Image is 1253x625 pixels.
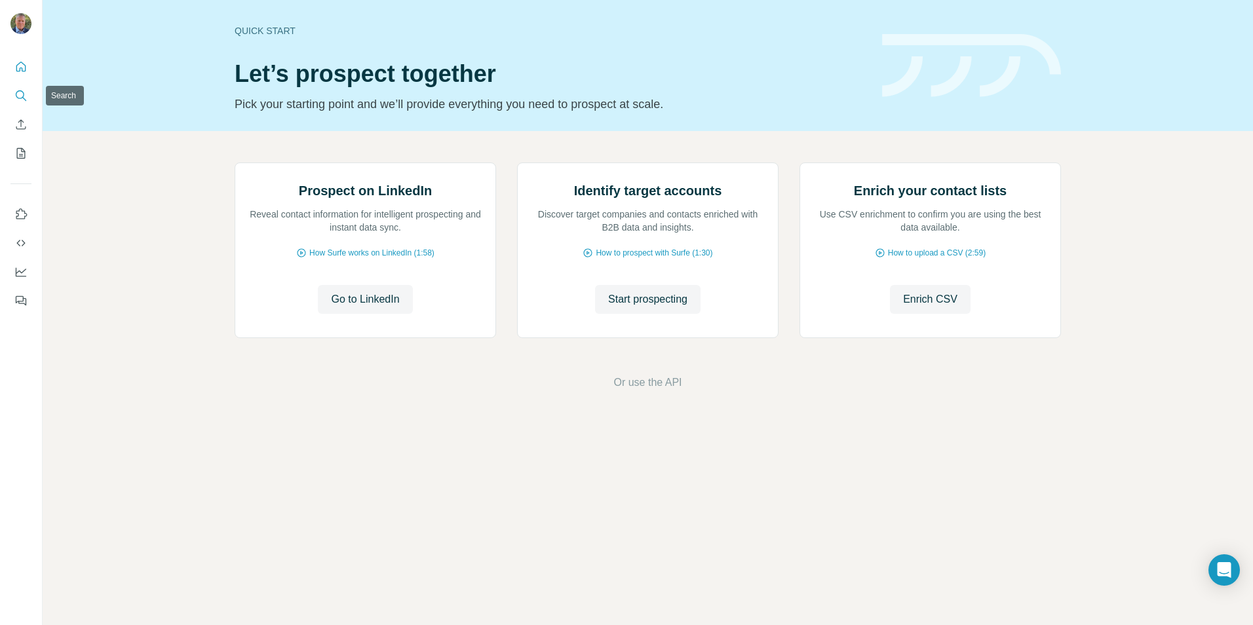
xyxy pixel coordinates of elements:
[10,142,31,165] button: My lists
[890,285,971,314] button: Enrich CSV
[10,231,31,255] button: Use Surfe API
[531,208,765,234] p: Discover target companies and contacts enriched with B2B data and insights.
[10,202,31,226] button: Use Surfe on LinkedIn
[574,181,722,200] h2: Identify target accounts
[813,208,1047,234] p: Use CSV enrichment to confirm you are using the best data available.
[248,208,482,234] p: Reveal contact information for intelligent prospecting and instant data sync.
[595,285,701,314] button: Start prospecting
[10,289,31,312] button: Feedback
[888,247,986,259] span: How to upload a CSV (2:59)
[854,181,1007,200] h2: Enrich your contact lists
[331,292,399,307] span: Go to LinkedIn
[882,34,1061,98] img: banner
[10,13,31,34] img: Avatar
[1208,554,1240,586] div: Open Intercom Messenger
[10,55,31,79] button: Quick start
[235,61,866,87] h1: Let’s prospect together
[903,292,957,307] span: Enrich CSV
[613,375,682,390] button: Or use the API
[10,260,31,284] button: Dashboard
[318,285,412,314] button: Go to LinkedIn
[299,181,432,200] h2: Prospect on LinkedIn
[309,247,434,259] span: How Surfe works on LinkedIn (1:58)
[10,113,31,136] button: Enrich CSV
[235,24,866,37] div: Quick start
[235,95,866,113] p: Pick your starting point and we’ll provide everything you need to prospect at scale.
[608,292,687,307] span: Start prospecting
[10,84,31,107] button: Search
[596,247,712,259] span: How to prospect with Surfe (1:30)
